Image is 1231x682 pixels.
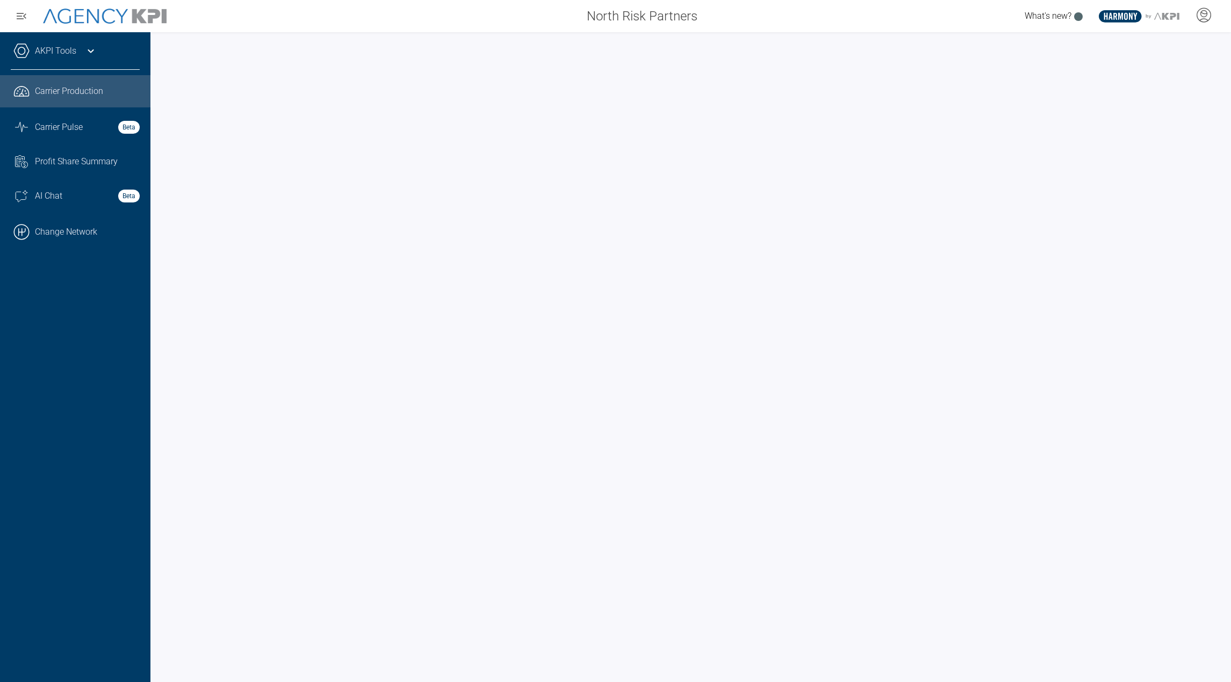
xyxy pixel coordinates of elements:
span: Profit Share Summary [35,155,118,168]
span: Carrier Production [35,85,103,98]
a: AKPI Tools [35,45,76,57]
img: AgencyKPI [43,9,167,24]
span: North Risk Partners [587,6,697,26]
span: What's new? [1025,11,1071,21]
span: Carrier Pulse [35,121,83,134]
strong: Beta [118,190,140,202]
strong: Beta [118,121,140,134]
span: AI Chat [35,190,62,202]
